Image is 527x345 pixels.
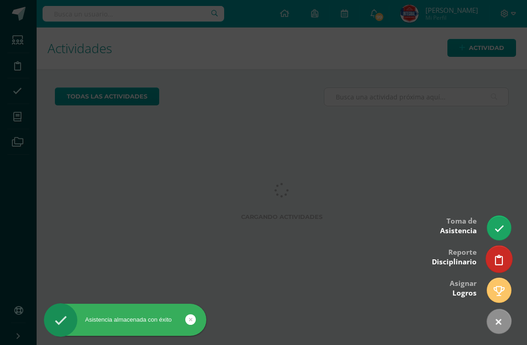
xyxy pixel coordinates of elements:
[432,241,477,271] div: Reporte
[432,257,477,267] span: Disciplinario
[440,210,477,240] div: Toma de
[450,273,477,302] div: Asignar
[44,316,206,324] div: Asistencia almacenada con éxito
[440,226,477,235] span: Asistencia
[452,288,477,298] span: Logros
